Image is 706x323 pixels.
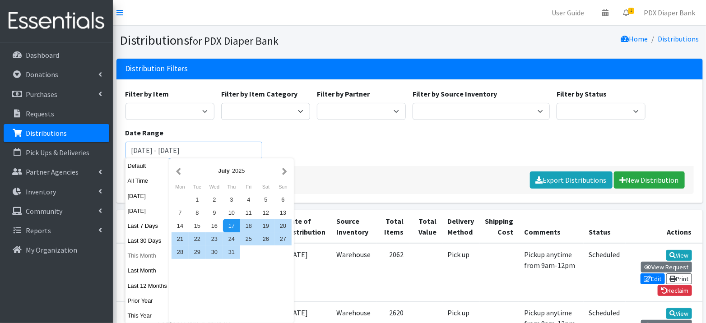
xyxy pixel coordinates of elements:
[274,181,292,193] div: Sunday
[125,219,170,232] button: Last 7 Days
[26,207,62,216] p: Community
[189,193,206,206] div: 1
[4,65,109,83] a: Donations
[240,219,257,232] div: 18
[409,210,442,243] th: Total Value
[189,206,206,219] div: 8
[4,221,109,240] a: Reports
[257,232,274,245] div: 26
[4,46,109,64] a: Dashboard
[317,88,370,99] label: Filter by Partner
[658,285,692,296] a: Reclaim
[26,51,59,60] p: Dashboard
[125,294,170,307] button: Prior Year
[257,219,274,232] div: 19
[221,88,297,99] label: Filter by Item Category
[240,193,257,206] div: 4
[530,171,613,189] a: Export Distributions
[125,159,170,172] button: Default
[189,219,206,232] div: 15
[26,148,89,157] p: Pick Ups & Deliveries
[116,243,153,302] td: 96486
[274,232,292,245] div: 27
[206,245,223,258] div: 30
[4,124,109,142] a: Distributions
[172,219,189,232] div: 14
[26,70,58,79] p: Donations
[658,34,699,43] a: Distributions
[4,202,109,220] a: Community
[206,193,223,206] div: 2
[223,232,240,245] div: 24
[125,264,170,277] button: Last Month
[125,189,170,203] button: [DATE]
[189,181,206,193] div: Tuesday
[172,245,189,258] div: 28
[26,245,77,254] p: My Organization
[519,210,584,243] th: Comments
[274,206,292,219] div: 13
[376,243,409,302] td: 2062
[628,8,634,14] span: 1
[172,206,189,219] div: 7
[125,64,188,74] h3: Distribution Filters
[4,241,109,259] a: My Organization
[4,163,109,181] a: Partner Agencies
[125,249,170,262] button: This Month
[223,245,240,258] div: 31
[26,129,67,138] p: Distributions
[125,142,263,159] input: January 1, 2011 - December 31, 2011
[206,232,223,245] div: 23
[281,210,331,243] th: Date of Distribution
[4,6,109,36] img: HumanEssentials
[626,210,703,243] th: Actions
[218,167,230,174] strong: July
[257,193,274,206] div: 5
[240,181,257,193] div: Friday
[557,88,607,99] label: Filter by Status
[442,243,480,302] td: Pick up
[621,34,648,43] a: Home
[636,4,702,22] a: PDX Diaper Bank
[413,88,497,99] label: Filter by Source Inventory
[614,171,685,189] a: New Distribution
[519,243,584,302] td: Pickup anytime from 9am-12pm
[189,232,206,245] div: 22
[331,243,376,302] td: Warehouse
[206,206,223,219] div: 9
[641,262,692,272] a: View Request
[172,232,189,245] div: 21
[125,127,164,138] label: Date Range
[584,210,626,243] th: Status
[26,226,51,235] p: Reports
[223,219,240,232] div: 17
[26,167,79,176] p: Partner Agencies
[125,88,169,99] label: Filter by Item
[206,219,223,232] div: 16
[223,181,240,193] div: Thursday
[232,167,245,174] span: 2025
[274,193,292,206] div: 6
[116,210,153,243] th: ID
[125,279,170,292] button: Last 12 Months
[666,273,692,284] a: Print
[125,234,170,247] button: Last 30 Days
[120,32,406,48] h1: Distributions
[544,4,591,22] a: User Guide
[4,105,109,123] a: Requests
[125,204,170,217] button: [DATE]
[376,210,409,243] th: Total Items
[666,250,692,261] a: View
[274,219,292,232] div: 20
[172,181,189,193] div: Monday
[240,206,257,219] div: 11
[584,243,626,302] td: Scheduled
[26,187,56,196] p: Inventory
[125,174,170,187] button: All Time
[442,210,480,243] th: Delivery Method
[223,206,240,219] div: 10
[223,193,240,206] div: 3
[257,206,274,219] div: 12
[26,109,54,118] p: Requests
[4,143,109,161] a: Pick Ups & Deliveries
